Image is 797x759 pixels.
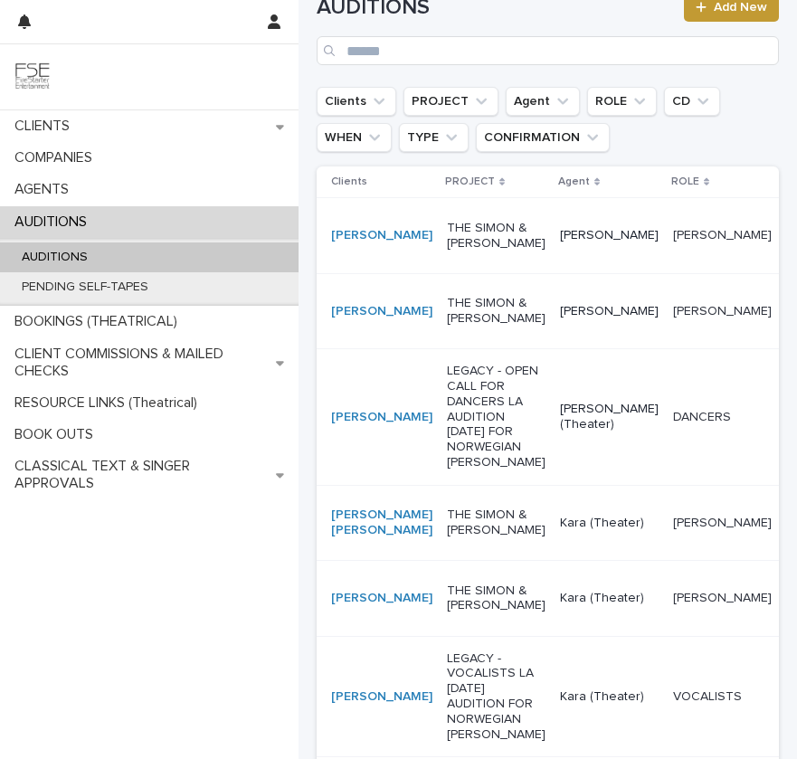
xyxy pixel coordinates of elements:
[447,651,546,743] p: LEGACY - VOCALISTS LA [DATE] AUDITION FOR NORWEGIAN [PERSON_NAME]
[560,516,659,531] p: Kara (Theater)
[331,410,432,425] a: [PERSON_NAME]
[673,224,775,243] p: [PERSON_NAME]
[560,304,659,319] p: [PERSON_NAME]
[403,87,498,116] button: PROJECT
[331,689,432,705] a: [PERSON_NAME]
[447,508,546,538] p: THE SIMON & [PERSON_NAME]
[7,346,276,380] p: CLIENT COMMISSIONS & MAILED CHECKS
[673,300,775,319] p: [PERSON_NAME]
[447,364,546,470] p: LEGACY - OPEN CALL FOR DANCERS LA AUDITION [DATE] FOR NORWEGIAN [PERSON_NAME]
[331,172,367,192] p: Clients
[331,228,432,243] a: [PERSON_NAME]
[673,406,735,425] p: DANCERS
[558,172,590,192] p: Agent
[560,689,659,705] p: Kara (Theater)
[447,221,546,251] p: THE SIMON & [PERSON_NAME]
[7,250,102,265] p: AUDITIONS
[317,123,392,152] button: WHEN
[7,458,276,492] p: CLASSICAL TEXT & SINGER APPROVALS
[7,213,101,231] p: AUDITIONS
[7,426,108,443] p: BOOK OUTS
[7,181,83,198] p: AGENTS
[7,280,163,295] p: PENDING SELF-TAPES
[587,87,657,116] button: ROLE
[560,402,659,432] p: [PERSON_NAME] (Theater)
[331,304,432,319] a: [PERSON_NAME]
[331,591,432,606] a: [PERSON_NAME]
[14,59,51,95] img: 9JgRvJ3ETPGCJDhvPVA5
[447,296,546,327] p: THE SIMON & [PERSON_NAME]
[7,313,192,330] p: BOOKINGS (THEATRICAL)
[317,87,396,116] button: Clients
[714,1,767,14] span: Add New
[673,686,745,705] p: VOCALISTS
[7,149,107,166] p: COMPANIES
[673,512,775,531] p: [PERSON_NAME]
[445,172,495,192] p: PROJECT
[399,123,469,152] button: TYPE
[671,172,699,192] p: ROLE
[560,228,659,243] p: [PERSON_NAME]
[331,508,432,538] a: [PERSON_NAME] [PERSON_NAME]
[664,87,720,116] button: CD
[7,118,84,135] p: CLIENTS
[7,394,212,412] p: RESOURCE LINKS (Theatrical)
[447,583,546,614] p: THE SIMON & [PERSON_NAME]
[476,123,610,152] button: CONFIRMATION
[673,587,775,606] p: [PERSON_NAME]
[317,36,779,65] input: Search
[506,87,580,116] button: Agent
[560,591,659,606] p: Kara (Theater)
